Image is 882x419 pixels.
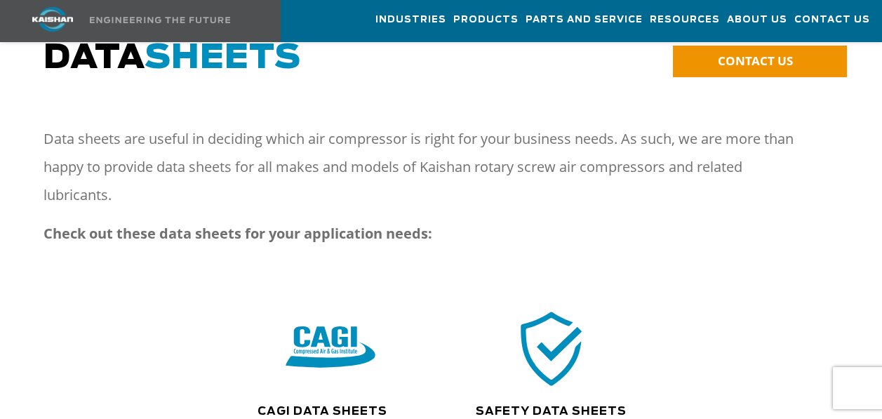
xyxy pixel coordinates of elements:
[220,307,441,390] div: CAGI
[375,12,446,28] span: Industries
[727,1,787,39] a: About Us
[44,125,813,209] p: Data sheets are useful in deciding which air compressor is right for your business needs. As such...
[794,1,870,39] a: Contact Us
[258,406,387,417] a: CAGI Data Sheets
[44,224,432,243] strong: Check out these data sheets for your application needs:
[794,12,870,28] span: Contact Us
[650,12,720,28] span: Resources
[526,12,643,28] span: Parts and Service
[453,12,519,28] span: Products
[286,303,376,394] img: CAGI
[718,53,793,69] span: CONTACT US
[453,1,519,39] a: Products
[650,1,720,39] a: Resources
[476,406,627,417] a: Safety Data Sheets
[145,41,301,75] span: SHEETS
[450,307,653,390] div: safety icon
[727,12,787,28] span: About Us
[44,41,301,75] span: DATA
[375,1,446,39] a: Industries
[90,17,230,23] img: Engineering the future
[526,1,643,39] a: Parts and Service
[673,46,847,77] a: CONTACT US
[511,307,592,390] img: safety icon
